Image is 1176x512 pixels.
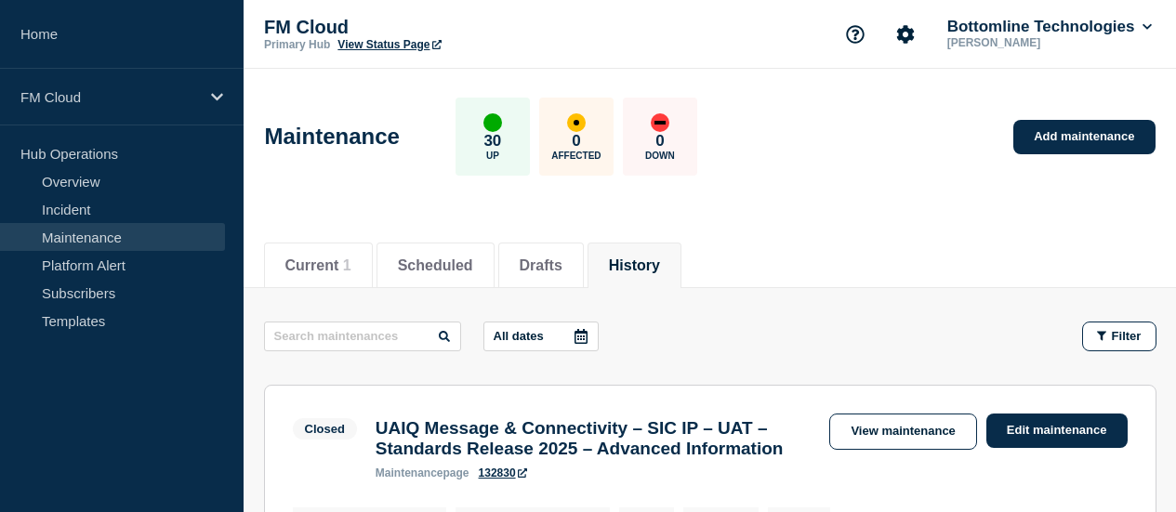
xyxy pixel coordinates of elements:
p: 0 [572,132,580,151]
p: 0 [655,132,664,151]
p: Primary Hub [264,38,330,51]
span: Filter [1112,329,1142,343]
p: FM Cloud [20,89,199,105]
button: Support [836,15,875,54]
p: 30 [483,132,501,151]
p: Up [486,151,499,161]
span: maintenance [376,466,443,479]
button: Current 1 [285,257,351,274]
button: Account settings [886,15,925,54]
div: down [651,113,669,132]
div: up [483,113,502,132]
button: Scheduled [398,257,473,274]
button: History [609,257,660,274]
button: Drafts [520,257,562,274]
div: affected [567,113,586,132]
div: Closed [305,422,345,436]
a: View Status Page [337,38,441,51]
span: 1 [343,257,351,273]
p: All dates [494,329,544,343]
h3: UAIQ Message & Connectivity – SIC IP – UAT – Standards Release 2025 – Advanced Information [376,418,812,459]
button: All dates [483,322,599,351]
a: View maintenance [829,414,976,450]
button: Filter [1082,322,1156,351]
a: Add maintenance [1013,120,1155,154]
p: Affected [551,151,601,161]
p: [PERSON_NAME] [944,36,1137,49]
p: Down [645,151,675,161]
input: Search maintenances [264,322,461,351]
p: FM Cloud [264,17,636,38]
p: page [376,466,469,479]
a: 132830 [479,466,527,479]
h1: Maintenance [265,124,400,150]
a: Edit maintenance [986,414,1128,448]
button: Bottomline Technologies [944,18,1156,36]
